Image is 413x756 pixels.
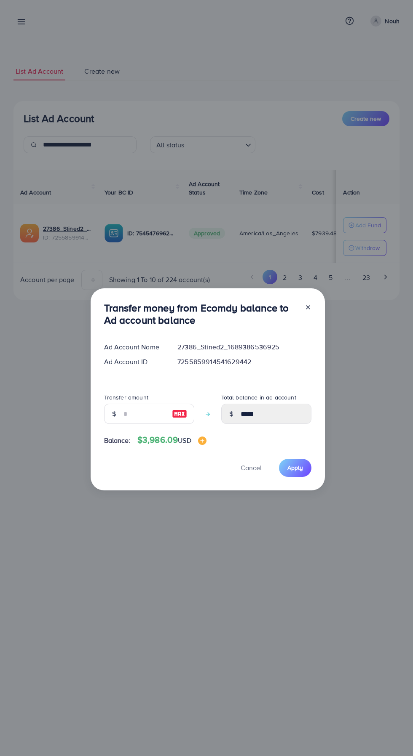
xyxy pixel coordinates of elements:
span: Balance: [104,436,131,445]
h3: Transfer money from Ecomdy balance to Ad account balance [104,302,298,326]
span: Cancel [241,463,262,472]
button: Cancel [230,459,272,477]
button: Apply [279,459,311,477]
div: Ad Account Name [97,342,171,352]
h4: $3,986.09 [137,435,206,445]
span: Apply [287,463,303,472]
label: Total balance in ad account [221,393,296,402]
img: image [198,437,206,445]
label: Transfer amount [104,393,148,402]
span: USD [178,436,191,445]
div: Ad Account ID [97,357,171,367]
div: 27386_Stined2_1689386536925 [171,342,318,352]
img: image [172,409,187,419]
iframe: Chat [377,718,407,750]
div: 7255859914541629442 [171,357,318,367]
